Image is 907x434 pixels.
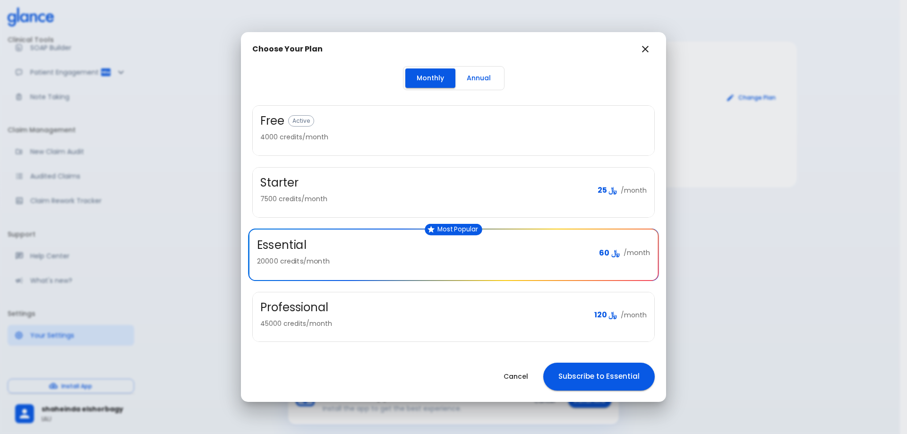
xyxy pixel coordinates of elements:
span: Active [289,118,314,124]
p: /month [624,248,650,257]
p: 7500 credits/month [260,194,590,204]
button: Monthly [405,68,455,88]
h3: Starter [260,175,299,190]
span: ﷼ 60 [599,248,620,257]
span: ﷼ 120 [594,310,617,320]
span: Most Popular [434,226,482,233]
p: /month [621,310,647,320]
h3: Free [260,113,284,128]
button: Annual [455,68,502,88]
p: 4000 credits/month [260,132,639,142]
button: Cancel [492,367,539,386]
p: /month [621,186,647,195]
span: ﷼ 25 [598,186,617,195]
h2: Choose Your Plan [252,44,323,54]
h3: Essential [257,237,307,253]
button: Subscribe to Essential [543,363,655,390]
h3: Professional [260,300,328,315]
p: 20000 credits/month [257,256,591,266]
p: 45000 credits/month [260,319,587,328]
